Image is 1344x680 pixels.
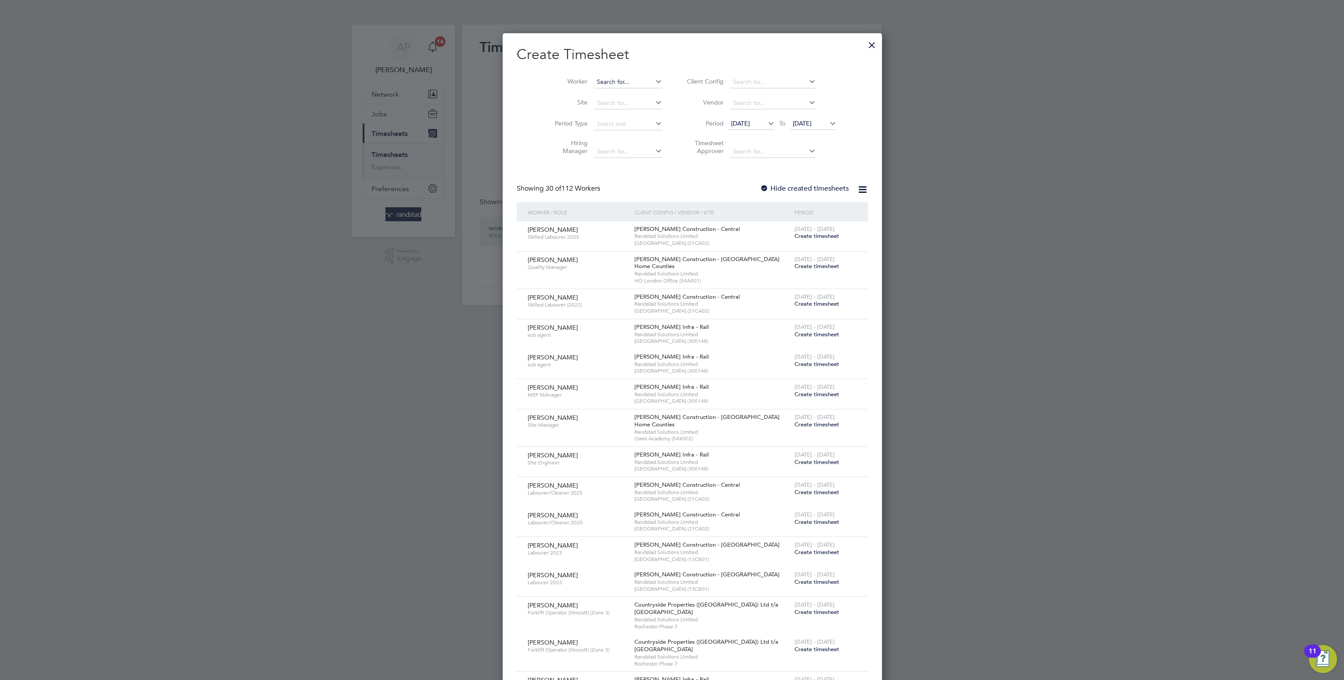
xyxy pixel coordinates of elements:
span: HO London Office (54A001) [634,277,790,284]
span: Randstad Solutions Limited [634,549,790,556]
span: [PERSON_NAME] Infra - Rail [634,451,709,458]
label: Timesheet Approver [684,139,724,155]
span: Randstad Solutions Limited [634,270,790,277]
input: Search for... [594,76,662,88]
span: [PERSON_NAME] Construction - Central [634,481,740,488]
span: [PERSON_NAME] [528,638,578,646]
span: [PERSON_NAME] Infra - Rail [634,353,709,360]
span: Site Manager [528,422,628,429]
span: Create timesheet [794,608,839,616]
span: To [777,118,788,129]
span: Randstad Solutions Limited [634,579,790,586]
span: Skilled Labourer 2025 [528,234,628,241]
span: 30 of [546,184,561,193]
span: Labourer/Cleaner 2025 [528,489,628,496]
label: Period [684,119,724,127]
span: [PERSON_NAME] [528,293,578,301]
span: [PERSON_NAME] [528,324,578,331]
label: Hide created timesheets [760,184,849,193]
span: MEP MAnager [528,391,628,398]
span: [PERSON_NAME] Construction - [GEOGRAPHIC_DATA] [634,541,780,548]
span: [DATE] - [DATE] [794,413,835,421]
span: [DATE] - [DATE] [794,541,835,548]
span: Forklift Operator (Simcott) (Zone 3) [528,609,628,616]
div: Worker / Role [525,202,632,222]
input: Search for... [594,97,662,109]
span: Countryside Properties ([GEOGRAPHIC_DATA]) Ltd t/a [GEOGRAPHIC_DATA] [634,601,778,616]
span: [PERSON_NAME] [528,571,578,579]
span: Skilled Labourer (2022) [528,301,628,308]
label: Period Type [548,119,588,127]
span: Randstad Solutions Limited [634,489,790,496]
span: Quality Manager [528,264,628,271]
span: [GEOGRAPHIC_DATA] (300148) [634,338,790,345]
span: [PERSON_NAME] [528,414,578,422]
span: [GEOGRAPHIC_DATA] (300148) [634,367,790,374]
label: Site [548,98,588,106]
label: Hiring Manager [548,139,588,155]
span: Rochester Phase 7 [634,623,790,630]
span: Rochester Phase 7 [634,660,790,667]
input: Search for... [730,146,816,158]
span: [DATE] - [DATE] [794,638,835,645]
span: Randstad Solutions Limited [634,459,790,466]
span: [PERSON_NAME] Infra - Rail [634,323,709,331]
span: [PERSON_NAME] Construction - [GEOGRAPHIC_DATA] [634,571,780,578]
span: [PERSON_NAME] Construction - Central [634,225,740,233]
input: Search for... [730,97,816,109]
span: [DATE] - [DATE] [794,601,835,608]
span: [PERSON_NAME] [528,226,578,234]
span: 112 Workers [546,184,600,193]
span: [GEOGRAPHIC_DATA] (21CA02) [634,240,790,247]
span: [DATE] - [DATE] [794,225,835,233]
span: [GEOGRAPHIC_DATA] (300148) [634,398,790,405]
span: [GEOGRAPHIC_DATA] (21CA02) [634,525,790,532]
span: Countryside Properties ([GEOGRAPHIC_DATA]) Ltd t/a [GEOGRAPHIC_DATA] [634,638,778,653]
span: [PERSON_NAME] [528,451,578,459]
span: [DATE] - [DATE] [794,353,835,360]
span: Randstad Solutions Limited [634,653,790,660]
span: [PERSON_NAME] [528,353,578,361]
span: Randstad Solutions Limited [634,331,790,338]
span: Randstad Solutions Limited [634,391,790,398]
span: [GEOGRAPHIC_DATA] (21CA02) [634,307,790,314]
span: [DATE] - [DATE] [794,451,835,458]
span: [DATE] - [DATE] [794,571,835,578]
span: Create timesheet [794,421,839,428]
span: [DATE] - [DATE] [794,293,835,300]
span: [GEOGRAPHIC_DATA] (21CA02) [634,495,790,502]
button: Open Resource Center, 11 new notifications [1309,645,1337,673]
span: Create timesheet [794,391,839,398]
span: Create timesheet [794,232,839,240]
span: Create timesheet [794,645,839,653]
span: Randstad Solutions Limited [634,519,790,526]
span: Labourer 2023 [528,549,628,556]
span: Randstad Solutions Limited [634,616,790,623]
label: Client Config [684,77,724,85]
span: Site Engineer [528,459,628,466]
span: Create timesheet [794,360,839,368]
span: Randstad Solutions Limited [634,300,790,307]
span: Forklift Operator (Simcott) (Zone 3) [528,646,628,653]
div: 11 [1309,651,1316,663]
span: [DATE] - [DATE] [794,481,835,488]
span: Randstad Solutions Limited [634,233,790,240]
span: Create timesheet [794,458,839,466]
span: Create timesheet [794,518,839,526]
span: [DATE] - [DATE] [794,383,835,391]
span: Create timesheet [794,300,839,307]
span: [GEOGRAPHIC_DATA] (13CB01) [634,586,790,593]
span: Labourer 2023 [528,579,628,586]
span: [DATE] - [DATE] [794,323,835,331]
span: [GEOGRAPHIC_DATA] (300148) [634,465,790,472]
span: Create timesheet [794,488,839,496]
input: Search for... [594,146,662,158]
span: [DATE] - [DATE] [794,255,835,263]
span: [DATE] [793,119,812,127]
span: [PERSON_NAME] [528,511,578,519]
span: Oasis Academy (54X002) [634,435,790,442]
span: Randstad Solutions Limited [634,429,790,436]
span: Create timesheet [794,262,839,270]
div: Client Config / Vendor / Site [632,202,792,222]
span: [PERSON_NAME] Construction - Central [634,511,740,518]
